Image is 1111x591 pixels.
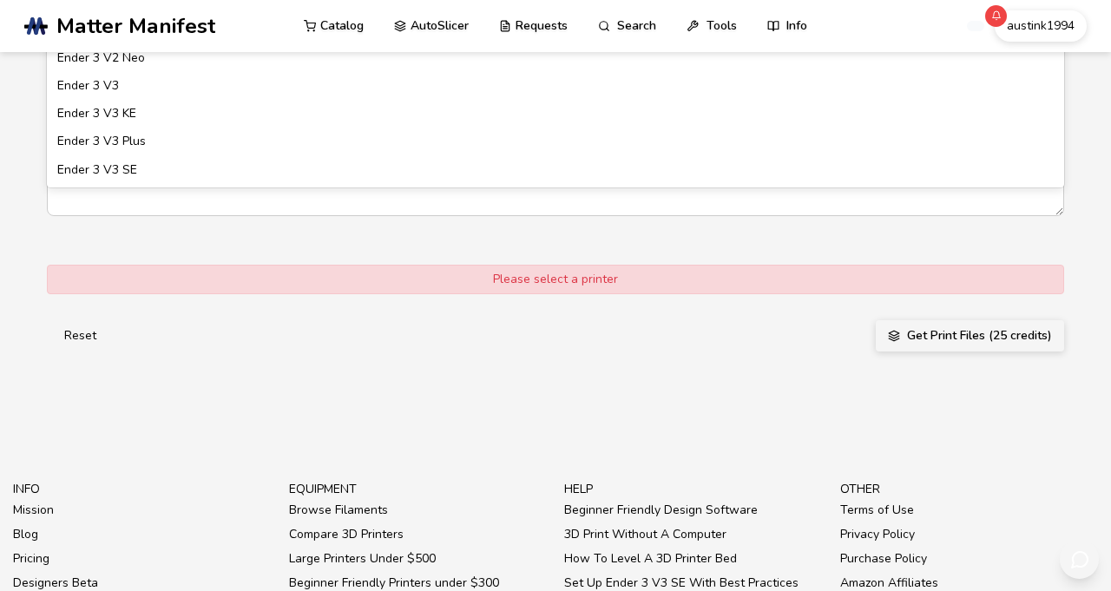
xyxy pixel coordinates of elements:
p: info [13,480,272,498]
div: Ender 3 V3 Plus [47,128,1064,155]
a: Large Printers Under $500 [289,547,436,571]
a: How To Level A 3D Printer Bed [564,547,737,571]
p: other [840,480,1099,498]
div: Ender 3 V2 Neo [47,44,1064,72]
button: Send feedback via email [1060,540,1099,579]
a: Privacy Policy [840,522,915,547]
a: Mission [13,498,54,522]
a: Pricing [13,547,49,571]
p: help [564,480,823,498]
a: Terms of Use [840,498,914,522]
button: austink1994 [995,10,1087,42]
a: Purchase Policy [840,547,927,571]
button: Get Print Files (25 credits) [876,320,1064,351]
button: Reset [47,320,114,351]
a: Browse Filaments [289,498,388,522]
div: Ender 3 V3 SE [47,156,1064,184]
a: 3D Print Without A Computer [564,522,726,547]
div: Ender 3 V3 KE [47,100,1064,128]
span: Matter Manifest [56,14,215,38]
div: Ender 3 V3 [47,72,1064,100]
a: Blog [13,522,38,547]
a: Compare 3D Printers [289,522,404,547]
div: Please select a printer [47,265,1064,294]
p: equipment [289,480,548,498]
a: Beginner Friendly Design Software [564,498,758,522]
